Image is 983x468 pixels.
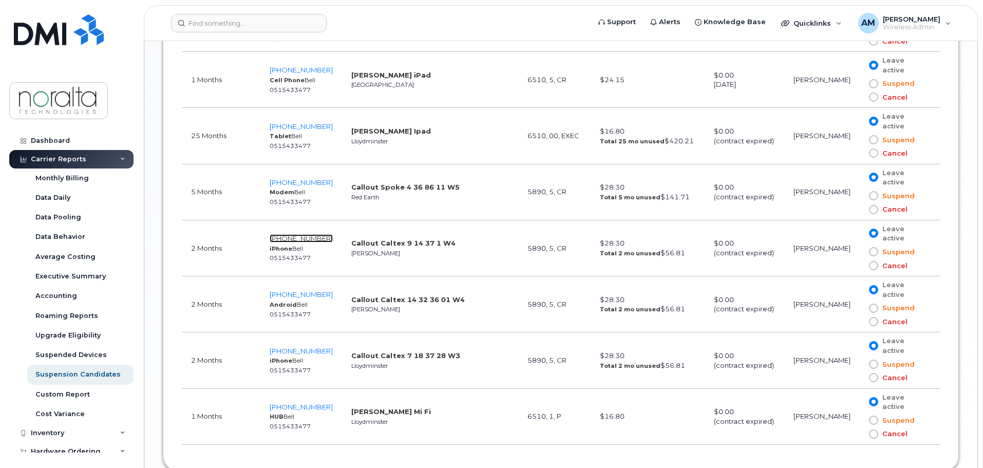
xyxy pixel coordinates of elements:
[714,137,774,145] span: (contract expired)
[883,15,940,23] span: [PERSON_NAME]
[351,138,388,145] small: Lloydminster
[171,14,327,32] input: Find something...
[878,79,915,88] span: Suspend
[182,52,260,108] td: 1 Months
[518,108,591,164] td: 6510, 00, EXEC
[270,357,292,364] strong: iPhone
[784,52,860,108] td: [PERSON_NAME]
[705,220,784,276] td: $0.00
[878,191,915,201] span: Suspend
[878,261,908,271] span: Cancel
[270,178,333,186] a: [PHONE_NUMBER]
[518,276,591,332] td: 5890, 5, CR
[938,423,975,460] iframe: Messenger Launcher
[878,224,927,243] span: Leave active
[182,108,260,164] td: 25 Months
[714,305,774,313] span: (contract expired)
[351,183,460,191] strong: Callout Spoke 4 36 86 11 W5
[705,276,784,332] td: $0.00
[878,392,927,411] span: Leave active
[704,17,766,27] span: Knowledge Base
[270,234,333,242] a: [PHONE_NUMBER]
[591,276,705,332] td: $28.30 $56.81
[878,416,915,425] span: Suspend
[270,77,305,84] strong: Cell Phone
[878,317,908,327] span: Cancel
[182,389,260,445] td: 1 Months
[351,306,400,313] small: [PERSON_NAME]
[591,52,705,108] td: $24.15
[774,13,849,33] div: Quicklinks
[270,403,333,411] a: [PHONE_NUMBER]
[351,239,456,247] strong: Callout Caltex 9 14 37 1 W4
[351,418,388,425] small: Lloydminster
[591,108,705,164] td: $16.80 $420.21
[351,71,431,79] strong: [PERSON_NAME] iPad
[714,361,774,369] span: (contract expired)
[270,133,291,140] strong: Tablet
[351,351,460,360] strong: Callout Caltex 7 18 37 28 W3
[705,164,784,220] td: $0.00
[878,135,915,145] span: Suspend
[270,189,294,196] strong: Modem
[784,276,860,332] td: [PERSON_NAME]
[878,429,908,439] span: Cancel
[351,127,431,135] strong: [PERSON_NAME] Ipad
[714,193,774,201] span: (contract expired)
[518,52,591,108] td: 6510, 5, CR
[270,290,333,298] a: [PHONE_NUMBER]
[270,347,333,355] a: [PHONE_NUMBER]
[270,301,311,318] small: Bell 0515433477
[643,12,688,32] a: Alerts
[591,12,643,32] a: Support
[270,133,311,149] small: Bell 0515433477
[784,389,860,445] td: [PERSON_NAME]
[182,332,260,388] td: 2 Months
[878,204,908,214] span: Cancel
[705,108,784,164] td: $0.00
[705,52,784,108] td: $0.00
[351,295,465,304] strong: Callout Caltex 14 32 36 01 W4
[591,389,705,445] td: $16.80
[351,407,431,416] strong: [PERSON_NAME] Mi Fi
[784,164,860,220] td: [PERSON_NAME]
[600,250,660,257] strong: Total 2 mo unused
[518,164,591,220] td: 5890, 5, CR
[600,362,660,369] strong: Total 2 mo unused
[784,332,860,388] td: [PERSON_NAME]
[878,360,915,369] span: Suspend
[270,122,333,130] a: [PHONE_NUMBER]
[591,220,705,276] td: $28.30 $56.81
[351,194,380,201] small: Red Earth
[591,332,705,388] td: $28.30 $56.81
[600,194,660,201] strong: Total 5 mo unused
[659,17,680,27] span: Alerts
[688,12,773,32] a: Knowledge Base
[784,108,860,164] td: [PERSON_NAME]
[793,19,831,27] span: Quicklinks
[182,164,260,220] td: 5 Months
[270,301,297,308] strong: Android
[714,80,775,89] div: [DATE]
[518,220,591,276] td: 5890, 5, CR
[714,249,774,257] span: (contract expired)
[878,111,927,130] span: Leave active
[878,148,908,158] span: Cancel
[270,413,311,430] small: Bell 0515433477
[270,413,283,420] strong: HUB
[518,389,591,445] td: 6510, 1, P
[878,168,927,187] span: Leave active
[518,332,591,388] td: 5890, 5, CR
[878,303,915,313] span: Suspend
[182,276,260,332] td: 2 Months
[351,362,388,369] small: Lloydminster
[270,66,333,74] a: [PHONE_NUMBER]
[878,280,927,299] span: Leave active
